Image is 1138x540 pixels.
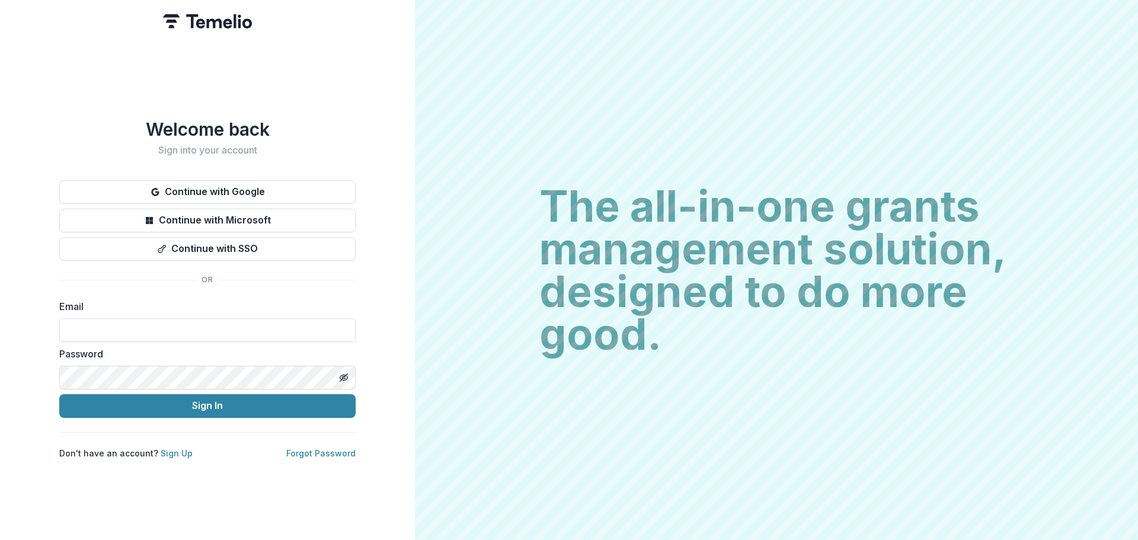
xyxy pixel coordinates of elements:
button: Sign In [59,394,356,418]
button: Toggle password visibility [334,368,353,387]
p: Don't have an account? [59,447,193,459]
a: Sign Up [161,448,193,458]
a: Forgot Password [286,448,356,458]
h1: Welcome back [59,119,356,140]
h2: Sign into your account [59,145,356,156]
button: Continue with Google [59,180,356,204]
label: Email [59,299,349,314]
button: Continue with SSO [59,237,356,261]
img: Temelio [163,14,252,28]
button: Continue with Microsoft [59,209,356,232]
label: Password [59,347,349,361]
